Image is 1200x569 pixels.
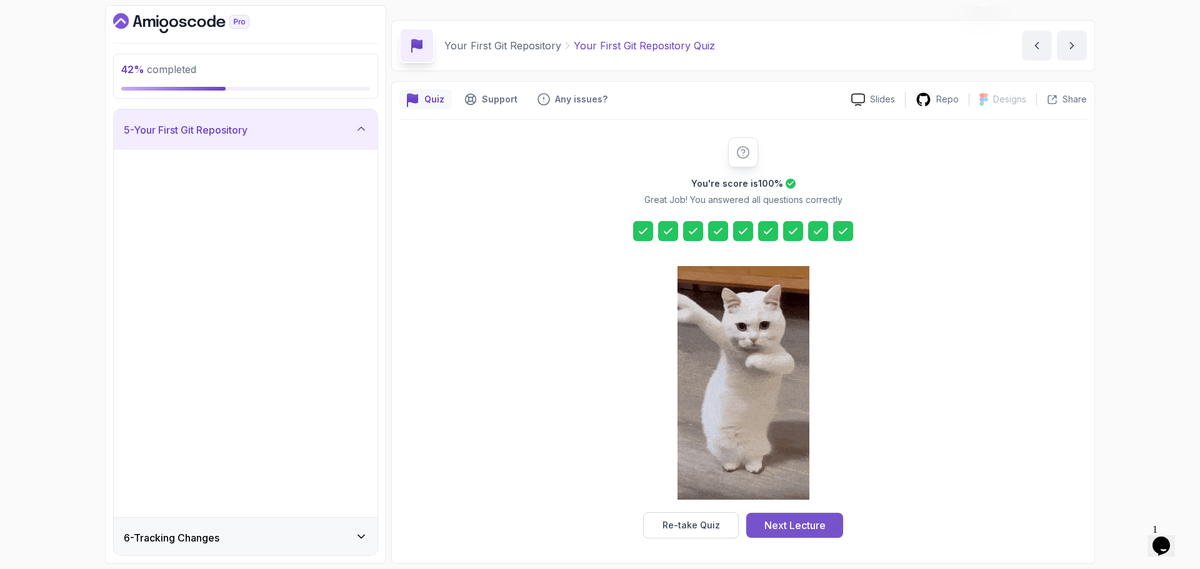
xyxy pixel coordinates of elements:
p: Support [482,93,517,106]
p: Any issues? [555,93,607,106]
button: Next Lecture [746,513,843,538]
p: Slides [870,93,895,106]
p: Repo [936,93,959,106]
button: next content [1057,31,1087,61]
span: 42 % [121,63,144,76]
button: quiz button [399,89,452,109]
button: 6-Tracking Changes [114,518,377,558]
p: Designs [993,93,1026,106]
p: Quiz [424,93,444,106]
p: Your First Git Repository Quiz [574,38,715,53]
button: Share [1036,93,1087,106]
button: Feedback button [530,89,615,109]
h2: You're score is 100 % [691,177,783,190]
a: Dashboard [113,13,278,33]
h3: 5 - Your First Git Repository [124,122,247,137]
p: Your First Git Repository [444,38,561,53]
div: Re-take Quiz [662,519,720,532]
button: 5-Your First Git Repository [114,110,377,150]
h3: 6 - Tracking Changes [124,530,219,545]
div: Next Lecture [764,518,826,533]
p: Great Job! You answered all questions correctly [644,194,842,206]
a: Repo [906,92,969,107]
span: completed [121,63,196,76]
button: previous content [1022,31,1052,61]
a: Slides [841,93,905,106]
button: Re-take Quiz [643,512,739,538]
iframe: chat widget [1147,519,1187,557]
button: Support button [457,89,525,109]
img: cool-cat [677,266,809,500]
p: Share [1062,93,1087,106]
